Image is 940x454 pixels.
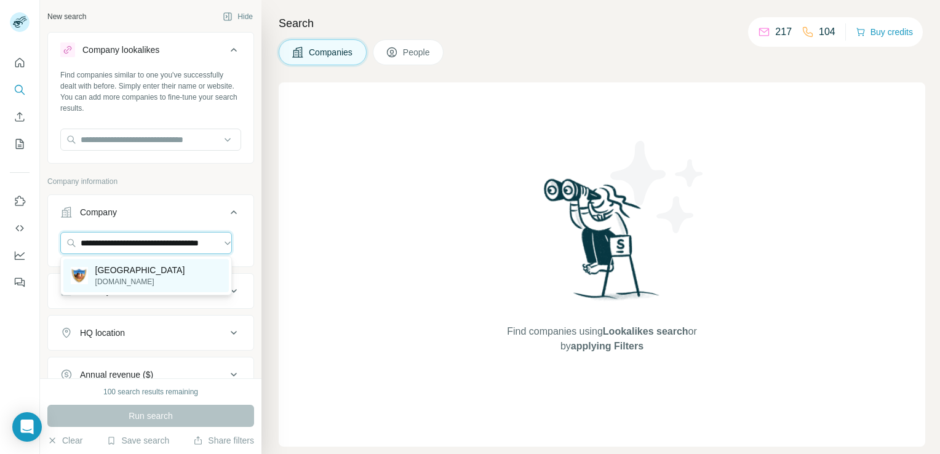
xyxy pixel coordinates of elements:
img: Surfe Illustration - Stars [602,132,713,242]
span: Lookalikes search [603,326,688,337]
p: 104 [819,25,835,39]
button: My lists [10,133,30,155]
img: Fujairah Municipality [71,267,88,284]
button: Quick start [10,52,30,74]
div: Company [80,206,117,218]
h4: Search [279,15,925,32]
span: applying Filters [571,341,643,351]
button: Buy credits [856,23,913,41]
button: Company lookalikes [48,35,253,70]
button: HQ location [48,318,253,348]
button: Feedback [10,271,30,293]
button: Search [10,79,30,101]
button: Clear [47,434,82,447]
div: New search [47,11,86,22]
button: Use Surfe API [10,217,30,239]
span: Companies [309,46,354,58]
button: Hide [214,7,261,26]
button: Dashboard [10,244,30,266]
div: Annual revenue ($) [80,368,153,381]
span: Find companies using or by [503,324,700,354]
div: 100 search results remaining [103,386,198,397]
div: Find companies similar to one you've successfully dealt with before. Simply enter their name or w... [60,70,241,114]
button: Industry [48,276,253,306]
p: [GEOGRAPHIC_DATA] [95,264,185,276]
button: Use Surfe on LinkedIn [10,190,30,212]
p: [DOMAIN_NAME] [95,276,185,287]
button: Company [48,197,253,232]
div: HQ location [80,327,125,339]
button: Share filters [193,434,254,447]
button: Enrich CSV [10,106,30,128]
div: Open Intercom Messenger [12,412,42,442]
p: Company information [47,176,254,187]
button: Save search [106,434,169,447]
span: People [403,46,431,58]
p: 217 [775,25,792,39]
img: Surfe Illustration - Woman searching with binoculars [538,175,666,313]
div: Company lookalikes [82,44,159,56]
button: Annual revenue ($) [48,360,253,389]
